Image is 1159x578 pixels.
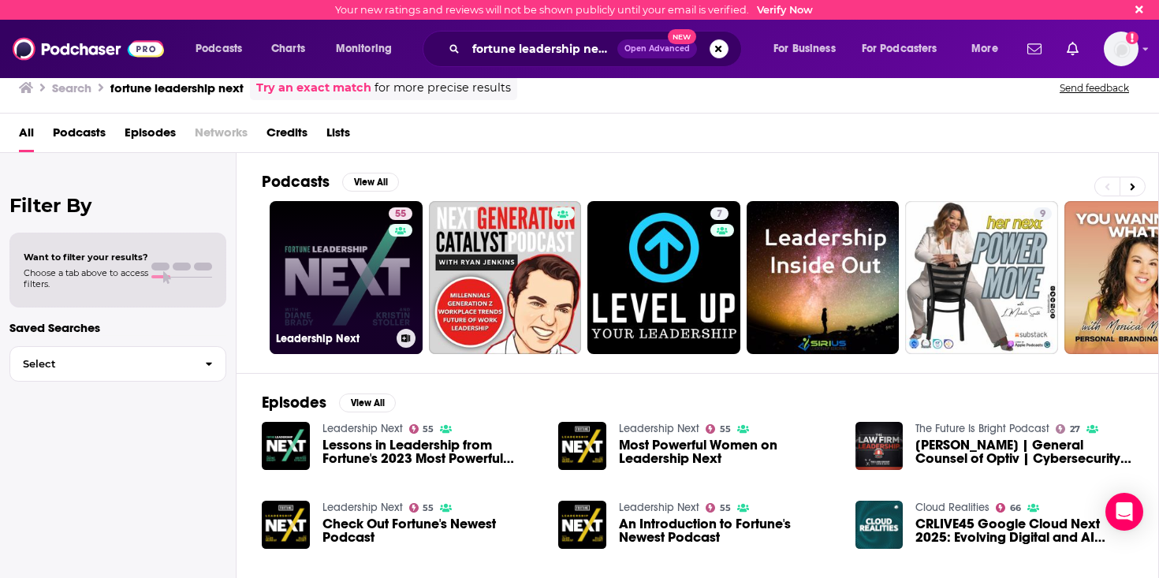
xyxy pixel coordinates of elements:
button: Open AdvancedNew [617,39,697,58]
span: CRLIVE45 Google Cloud Next 2025: Evolving Digital and AI Landscape for Fortune 500 companies with... [915,517,1133,544]
span: Want to filter your results? [24,252,148,263]
span: For Podcasters [862,38,937,60]
img: An Introduction to Fortune's Newest Podcast [558,501,606,549]
a: 9 [905,201,1058,354]
h2: Podcasts [262,172,330,192]
button: open menu [325,36,412,62]
a: Cloud Realities [915,501,989,514]
span: 7 [717,207,722,222]
span: for more precise results [375,79,511,97]
a: Leadership Next [322,422,403,435]
a: 55 [389,207,412,220]
span: 55 [423,505,434,512]
a: Lists [326,120,350,152]
a: Show notifications dropdown [1060,35,1085,62]
img: CRLIVE45 Google Cloud Next 2025: Evolving Digital and AI Landscape for Fortune 500 companies with... [855,501,904,549]
img: Podchaser - Follow, Share and Rate Podcasts [13,34,164,64]
span: Logged in as charlottestone [1104,32,1139,66]
div: Your new ratings and reviews will not be shown publicly until your email is verified. [335,4,813,16]
button: Send feedback [1055,81,1134,95]
a: Charts [261,36,315,62]
span: Charts [271,38,305,60]
a: Verify Now [757,4,813,16]
a: 55Leadership Next [270,201,423,354]
p: Saved Searches [9,320,226,335]
a: 27 [1056,424,1080,434]
h3: Search [52,80,91,95]
span: Podcasts [53,120,106,152]
a: 55 [706,503,731,513]
span: 55 [423,426,434,433]
a: Bill Croutch | General Counsel of Optiv | Cybersecurity & the Fortune 100 | The Next 5-10 Years |... [915,438,1133,465]
span: 9 [1040,207,1045,222]
span: New [668,29,696,44]
span: 55 [395,207,406,222]
a: 7 [710,207,729,220]
img: Most Powerful Women on Leadership Next [558,422,606,470]
h3: Leadership Next [276,332,390,345]
span: Monitoring [336,38,392,60]
button: open menu [960,36,1018,62]
span: Podcasts [196,38,242,60]
svg: Email not verified [1126,32,1139,44]
div: Open Intercom Messenger [1105,493,1143,531]
span: For Business [773,38,836,60]
span: Open Advanced [624,45,690,53]
a: Lessons in Leadership from Fortune's 2023 Most Powerful Women Summit [322,438,540,465]
a: An Introduction to Fortune's Newest Podcast [619,517,837,544]
button: open menu [762,36,855,62]
button: open menu [184,36,263,62]
a: Check Out Fortune's Newest Podcast [322,517,540,544]
span: 66 [1010,505,1021,512]
img: Bill Croutch | General Counsel of Optiv | Cybersecurity & the Fortune 100 | The Next 5-10 Years |... [855,422,904,470]
span: [PERSON_NAME] | General Counsel of Optiv | Cybersecurity & the Fortune 100 | The Next 5-10 Years ... [915,438,1133,465]
a: Show notifications dropdown [1021,35,1048,62]
a: Leadership Next [322,501,403,514]
button: open menu [852,36,960,62]
span: Choose a tab above to access filters. [24,267,148,289]
h2: Filter By [9,194,226,217]
a: 55 [409,424,434,434]
span: Select [10,359,192,369]
a: The Future Is Bright Podcast [915,422,1049,435]
a: Leadership Next [619,501,699,514]
a: 7 [587,201,740,354]
a: 55 [706,424,731,434]
span: Networks [195,120,248,152]
a: Credits [266,120,307,152]
img: Lessons in Leadership from Fortune's 2023 Most Powerful Women Summit [262,422,310,470]
div: Search podcasts, credits, & more... [438,31,757,67]
span: 55 [720,426,731,433]
a: Try an exact match [256,79,371,97]
button: Select [9,346,226,382]
a: 66 [996,503,1021,513]
a: 9 [1034,207,1052,220]
a: Most Powerful Women on Leadership Next [619,438,837,465]
h3: fortune leadership next [110,80,244,95]
img: User Profile [1104,32,1139,66]
a: All [19,120,34,152]
span: 55 [720,505,731,512]
span: 27 [1070,426,1080,433]
h2: Episodes [262,393,326,412]
img: Check Out Fortune's Newest Podcast [262,501,310,549]
a: PodcastsView All [262,172,399,192]
a: Episodes [125,120,176,152]
button: View All [342,173,399,192]
span: More [971,38,998,60]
